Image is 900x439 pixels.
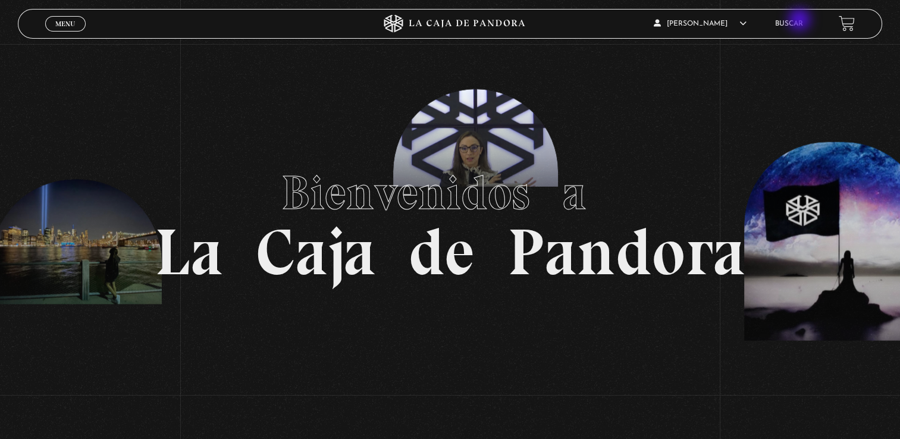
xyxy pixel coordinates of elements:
span: Cerrar [51,30,79,39]
a: View your shopping cart [839,15,855,32]
span: [PERSON_NAME] [654,20,747,27]
span: Menu [55,20,75,27]
span: Bienvenidos a [281,164,619,221]
h1: La Caja de Pandora [155,154,745,285]
a: Buscar [775,20,803,27]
